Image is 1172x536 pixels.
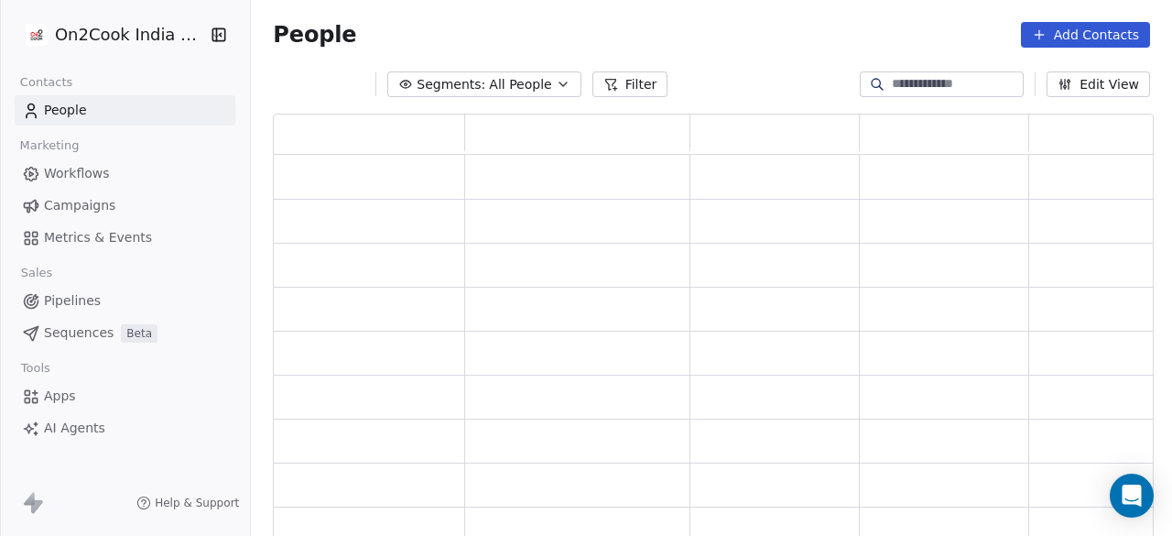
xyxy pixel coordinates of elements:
[15,286,235,316] a: Pipelines
[15,191,235,221] a: Campaigns
[15,159,235,189] a: Workflows
[121,324,157,343] span: Beta
[44,387,76,406] span: Apps
[26,24,48,46] img: on2cook%20logo-04%20copy.jpg
[489,75,551,94] span: All People
[15,381,235,411] a: Apps
[44,196,115,215] span: Campaigns
[15,223,235,253] a: Metrics & Events
[1047,71,1150,97] button: Edit View
[273,21,356,49] span: People
[13,259,60,287] span: Sales
[12,132,87,159] span: Marketing
[12,69,81,96] span: Contacts
[44,291,101,311] span: Pipelines
[1021,22,1150,48] button: Add Contacts
[15,95,235,126] a: People
[417,75,485,94] span: Segments:
[15,318,235,348] a: SequencesBeta
[22,19,198,50] button: On2Cook India Pvt. Ltd.
[44,101,87,120] span: People
[15,413,235,443] a: AI Agents
[55,23,206,47] span: On2Cook India Pvt. Ltd.
[592,71,668,97] button: Filter
[44,228,152,247] span: Metrics & Events
[44,323,114,343] span: Sequences
[13,355,58,382] span: Tools
[44,164,110,183] span: Workflows
[155,496,239,510] span: Help & Support
[44,419,105,438] span: AI Agents
[136,496,239,510] a: Help & Support
[1110,474,1154,518] div: Open Intercom Messenger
